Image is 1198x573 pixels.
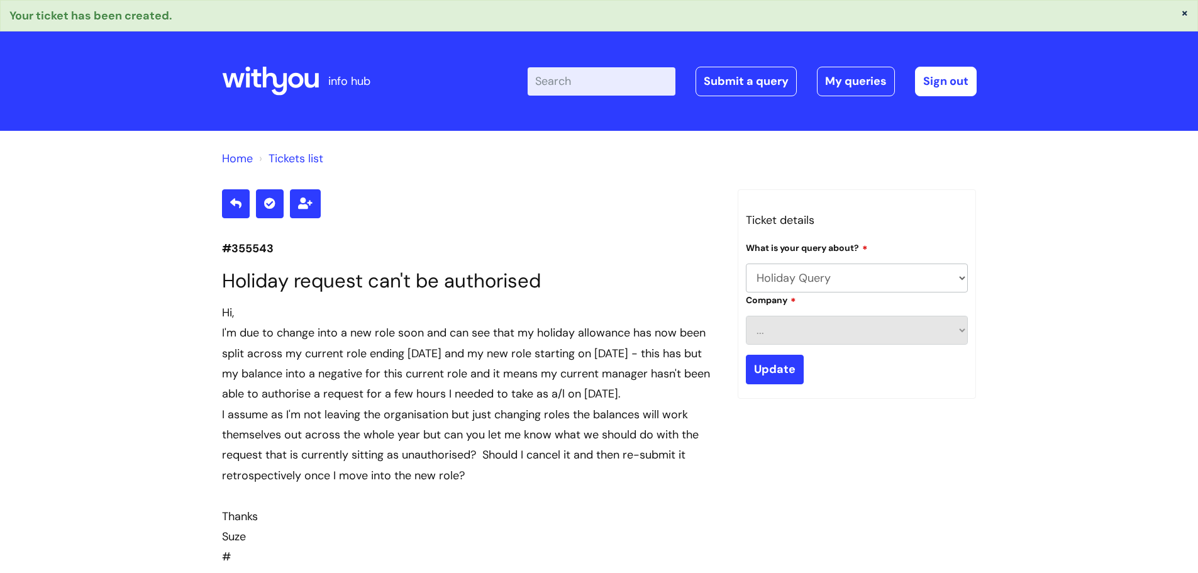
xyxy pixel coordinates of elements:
[222,404,719,486] div: I assume as I'm not leaving the organisation but just changing roles the balances will work thems...
[222,148,253,169] li: Solution home
[222,269,719,292] h1: Holiday request can't be authorised
[222,323,719,404] div: I'm due to change into a new role soon and can see that my holiday allowance has now been split a...
[222,151,253,166] a: Home
[222,238,719,259] p: #355543
[915,67,977,96] a: Sign out
[746,355,804,384] input: Update
[1181,7,1189,18] button: ×
[746,293,796,306] label: Company
[222,526,719,547] div: Suze
[269,151,323,166] a: Tickets list
[746,210,968,230] h3: Ticket details
[222,303,719,323] div: Hi,
[528,67,977,96] div: | -
[256,148,323,169] li: Tickets list
[817,67,895,96] a: My queries
[222,506,719,526] div: Thanks
[696,67,797,96] a: Submit a query
[528,67,675,95] input: Search
[746,241,868,253] label: What is your query about?
[222,303,719,567] div: #
[328,71,370,91] p: info hub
